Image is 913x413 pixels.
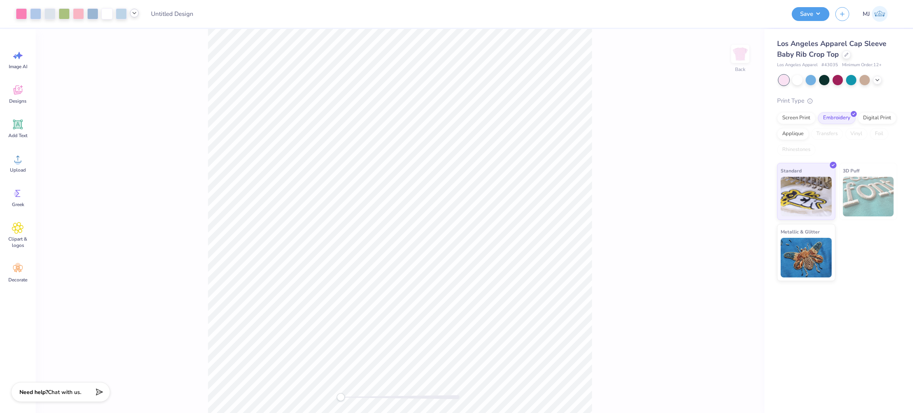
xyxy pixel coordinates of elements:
span: Los Angeles Apparel [777,62,817,69]
span: Greek [12,201,24,208]
img: Metallic & Glitter [781,238,832,277]
span: Los Angeles Apparel Cap Sleeve Baby Rib Crop Top [777,39,886,59]
img: 3D Puff [843,177,894,216]
img: Back [732,46,748,62]
span: Designs [9,98,27,104]
div: Print Type [777,96,897,105]
div: Applique [777,128,809,140]
img: Mark Joshua Mullasgo [872,6,888,22]
span: Metallic & Glitter [781,228,820,236]
span: Chat with us. [48,388,81,396]
div: Foil [870,128,888,140]
button: Save [792,7,829,21]
span: Upload [10,167,26,173]
span: Add Text [8,132,27,139]
a: MJ [859,6,891,22]
div: Transfers [811,128,843,140]
div: Rhinestones [777,144,816,156]
div: Vinyl [845,128,867,140]
div: Accessibility label [337,393,345,401]
input: Untitled Design [145,6,203,22]
span: Standard [781,166,802,175]
img: Standard [781,177,832,216]
span: 3D Puff [843,166,860,175]
span: # 43035 [821,62,838,69]
div: Embroidery [818,112,856,124]
div: Screen Print [777,112,816,124]
div: Digital Print [858,112,896,124]
span: MJ [863,10,870,19]
div: Back [735,66,745,73]
span: Decorate [8,277,27,283]
span: Image AI [9,63,27,70]
span: Clipart & logos [5,236,31,249]
span: Minimum Order: 12 + [842,62,882,69]
strong: Need help? [19,388,48,396]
